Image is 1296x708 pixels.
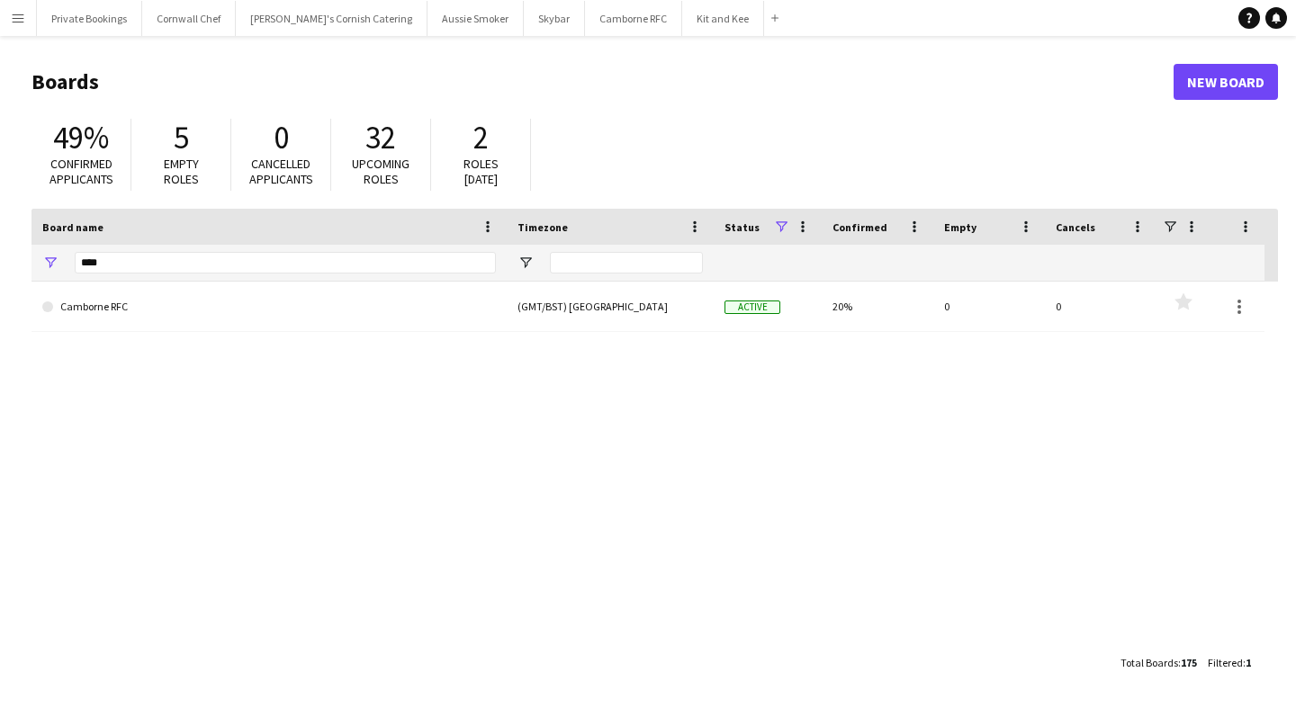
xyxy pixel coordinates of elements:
[682,1,764,36] button: Kit and Kee
[1056,220,1095,234] span: Cancels
[53,118,109,157] span: 49%
[832,220,887,234] span: Confirmed
[1045,282,1156,331] div: 0
[524,1,585,36] button: Skybar
[1120,656,1178,669] span: Total Boards
[352,156,409,187] span: Upcoming roles
[365,118,396,157] span: 32
[1246,656,1251,669] span: 1
[427,1,524,36] button: Aussie Smoker
[1174,64,1278,100] a: New Board
[274,118,289,157] span: 0
[1208,645,1251,680] div: :
[724,220,760,234] span: Status
[31,68,1174,95] h1: Boards
[585,1,682,36] button: Camborne RFC
[236,1,427,36] button: [PERSON_NAME]'s Cornish Catering
[249,156,313,187] span: Cancelled applicants
[142,1,236,36] button: Cornwall Chef
[933,282,1045,331] div: 0
[944,220,976,234] span: Empty
[517,255,534,271] button: Open Filter Menu
[42,282,496,332] a: Camborne RFC
[174,118,189,157] span: 5
[1208,656,1243,669] span: Filtered
[37,1,142,36] button: Private Bookings
[164,156,199,187] span: Empty roles
[822,282,933,331] div: 20%
[473,118,489,157] span: 2
[42,255,58,271] button: Open Filter Menu
[517,220,568,234] span: Timezone
[1181,656,1197,669] span: 175
[42,220,103,234] span: Board name
[1120,645,1197,680] div: :
[507,282,714,331] div: (GMT/BST) [GEOGRAPHIC_DATA]
[463,156,499,187] span: Roles [DATE]
[49,156,113,187] span: Confirmed applicants
[75,252,496,273] input: Board name Filter Input
[550,252,703,273] input: Timezone Filter Input
[724,300,780,314] span: Active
